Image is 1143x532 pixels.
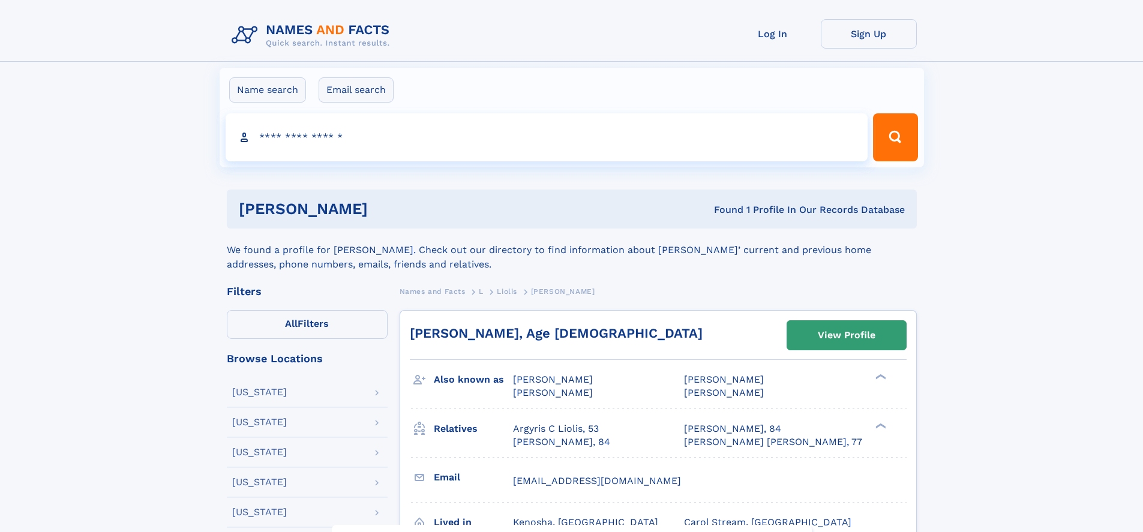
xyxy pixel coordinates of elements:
span: Carol Stream, [GEOGRAPHIC_DATA] [684,516,851,528]
span: [PERSON_NAME] [513,374,593,385]
div: We found a profile for [PERSON_NAME]. Check out our directory to find information about [PERSON_N... [227,229,917,272]
span: [PERSON_NAME] [531,287,595,296]
label: Name search [229,77,306,103]
h3: Also known as [434,369,513,390]
a: [PERSON_NAME], 84 [513,435,610,449]
span: [EMAIL_ADDRESS][DOMAIN_NAME] [513,475,681,486]
a: View Profile [787,321,906,350]
h1: [PERSON_NAME] [239,202,541,217]
div: [US_STATE] [232,417,287,427]
div: View Profile [818,321,875,349]
div: ❯ [872,422,887,429]
a: L [479,284,484,299]
span: Kenosha, [GEOGRAPHIC_DATA] [513,516,658,528]
a: Argyris C Liolis, 53 [513,422,599,435]
a: Names and Facts [400,284,466,299]
div: [US_STATE] [232,477,287,487]
button: Search Button [873,113,917,161]
img: Logo Names and Facts [227,19,400,52]
a: [PERSON_NAME], 84 [684,422,781,435]
div: Filters [227,286,388,297]
span: L [479,287,484,296]
span: [PERSON_NAME] [684,374,764,385]
span: All [285,318,298,329]
a: Liolis [497,284,517,299]
span: [PERSON_NAME] [513,387,593,398]
a: [PERSON_NAME] [PERSON_NAME], 77 [684,435,862,449]
div: ❯ [872,373,887,381]
span: [PERSON_NAME] [684,387,764,398]
div: [US_STATE] [232,387,287,397]
span: Liolis [497,287,517,296]
label: Filters [227,310,388,339]
input: search input [226,113,868,161]
a: Sign Up [821,19,917,49]
h3: Email [434,467,513,488]
div: [US_STATE] [232,447,287,457]
a: [PERSON_NAME], Age [DEMOGRAPHIC_DATA] [410,326,703,341]
label: Email search [319,77,394,103]
a: Log In [725,19,821,49]
div: [US_STATE] [232,507,287,517]
h3: Relatives [434,419,513,439]
div: Found 1 Profile In Our Records Database [541,203,905,217]
div: Browse Locations [227,353,388,364]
